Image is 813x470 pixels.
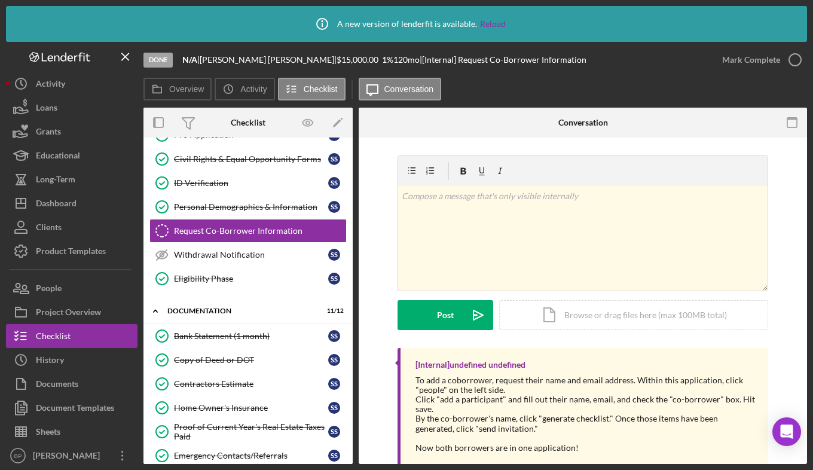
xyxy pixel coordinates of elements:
div: Copy of Deed or DOT [174,355,328,365]
a: Sheets [6,420,137,444]
div: S S [328,249,340,261]
button: People [6,276,137,300]
a: Reload [480,19,506,29]
div: Done [143,53,173,68]
label: Conversation [384,84,434,94]
div: Open Intercom Messenger [772,417,801,446]
div: Long-Term [36,167,75,194]
div: History [36,348,64,375]
button: Overview [143,78,212,100]
div: 11 / 12 [322,307,344,315]
div: S S [328,273,340,285]
a: Contractors EstimateSS [149,372,347,396]
div: Documents [36,372,78,399]
div: S S [328,426,340,438]
button: Document Templates [6,396,137,420]
div: By the co-borrower's name, click "generate checklist." Once those items have been generated, clic... [415,414,756,433]
button: Grants [6,120,137,144]
div: S S [328,177,340,189]
a: Bank Statement (1 month)SS [149,324,347,348]
div: Mark Complete [722,48,780,72]
button: Project Overview [6,300,137,324]
div: [PERSON_NAME] [PERSON_NAME] | [200,55,337,65]
a: ID VerificationSS [149,171,347,195]
div: Click "add a participant" and fill out their name, email, and check the "co-borrower" box. Hit save. [415,395,756,414]
div: To add a coborrower, request their name and email address. Within this application, click "people... [415,376,756,395]
div: Emergency Contacts/Referrals [174,451,328,460]
div: S S [328,153,340,165]
a: Copy of Deed or DOTSS [149,348,347,372]
div: S S [328,330,340,342]
div: ID Verification [174,178,328,188]
div: Loans [36,96,57,123]
button: Activity [6,72,137,96]
div: S S [328,378,340,390]
button: History [6,348,137,372]
a: Personal Demographics & InformationSS [149,195,347,219]
div: 1 % [382,55,393,65]
div: Educational [36,144,80,170]
button: Long-Term [6,167,137,191]
div: Clients [36,215,62,242]
div: Grants [36,120,61,147]
a: Withdrawal NotificationSS [149,243,347,267]
div: Sheets [36,420,60,447]
text: BP [14,453,22,459]
div: Civil Rights & Equal Opportunity Forms [174,154,328,164]
button: Activity [215,78,274,100]
div: | [182,55,200,65]
a: Civil Rights & Equal Opportunity FormsSS [149,147,347,171]
button: Dashboard [6,191,137,215]
div: Home Owner's Insurance [174,403,328,413]
div: S S [328,450,340,462]
div: Dashboard [36,191,77,218]
div: Eligibility Phase [174,274,328,283]
div: S S [328,354,340,366]
b: N/A [182,54,197,65]
div: Checklist [231,118,265,127]
label: Activity [240,84,267,94]
div: S S [328,402,340,414]
a: Proof of Current Year's Real Estate Taxes PaidSS [149,420,347,444]
div: Post [437,300,454,330]
button: Educational [6,144,137,167]
label: Overview [169,84,204,94]
div: S S [328,201,340,213]
div: Request Co-Borrower Information [174,226,346,236]
div: Product Templates [36,239,106,266]
button: Documents [6,372,137,396]
button: Checklist [278,78,346,100]
div: Conversation [558,118,608,127]
div: Contractors Estimate [174,379,328,389]
div: $15,000.00 [337,55,382,65]
button: Post [398,300,493,330]
a: Home Owner's InsuranceSS [149,396,347,420]
div: Project Overview [36,300,101,327]
div: Document Templates [36,396,114,423]
div: Withdrawal Notification [174,250,328,260]
a: Clients [6,215,137,239]
button: Mark Complete [710,48,807,72]
div: [Internal] undefined undefined [415,360,525,370]
div: A new version of lenderfit is available. [307,9,506,39]
a: Eligibility PhaseSS [149,267,347,291]
div: | [Internal] Request Co-Borrower Information [420,55,586,65]
div: Checklist [36,324,71,351]
button: Loans [6,96,137,120]
div: Now both borrowers are in one application! [415,443,756,453]
a: Request Co-Borrower Information [149,219,347,243]
a: Emergency Contacts/ReferralsSS [149,444,347,468]
button: BP[PERSON_NAME] [6,444,137,468]
div: People [36,276,62,303]
button: Product Templates [6,239,137,263]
